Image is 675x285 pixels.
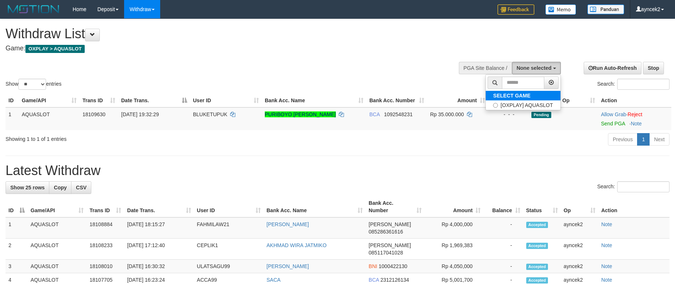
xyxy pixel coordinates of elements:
[121,111,159,117] span: [DATE] 19:32:29
[430,111,464,117] span: Rp 35.000.000
[545,4,576,15] img: Button%20Memo.svg
[369,229,403,235] span: Copy 085286361616 to clipboard
[124,217,194,239] td: [DATE] 18:15:27
[6,4,61,15] img: MOTION_logo.png
[598,107,671,130] td: ·
[369,111,380,117] span: BCA
[384,111,413,117] span: Copy 1092548231 to clipboard
[28,239,87,260] td: AQUASLOT
[6,79,61,90] label: Show entries
[369,250,403,256] span: Copy 085117041028 to clipboard
[6,217,28,239] td: 1
[6,163,669,178] h1: Latest Withdraw
[486,100,560,110] label: [OXPLAY] AQUASLOT
[6,132,276,143] div: Showing 1 to 1 of 1 entries
[19,107,80,130] td: AQUASLOT
[366,94,427,107] th: Bank Acc. Number: activate to sort column ascending
[561,217,598,239] td: ayncek2
[493,93,530,99] b: SELECT GAME
[6,26,443,41] h1: Withdraw List
[87,239,124,260] td: 18108233
[484,217,523,239] td: -
[54,185,67,190] span: Copy
[28,196,87,217] th: Game/API: activate to sort column ascending
[369,277,379,283] span: BCA
[124,260,194,273] td: [DATE] 16:30:32
[425,217,484,239] td: Rp 4,000,000
[267,277,281,283] a: SACA
[631,121,642,127] a: Note
[484,196,523,217] th: Balance: activate to sort column ascending
[264,196,366,217] th: Bank Acc. Name: activate to sort column ascending
[10,185,45,190] span: Show 25 rows
[194,260,264,273] td: ULATSAGU99
[118,94,190,107] th: Date Trans.: activate to sort column descending
[561,239,598,260] td: ayncek2
[28,260,87,273] td: AQUASLOT
[366,196,425,217] th: Bank Acc. Number: activate to sort column ascending
[601,111,626,117] a: Allow Grab
[6,94,19,107] th: ID
[267,263,309,269] a: [PERSON_NAME]
[6,196,28,217] th: ID: activate to sort column descending
[6,45,443,52] h4: Game:
[561,196,598,217] th: Op: activate to sort column ascending
[459,62,512,74] div: PGA Site Balance /
[379,263,407,269] span: Copy 1000422130 to clipboard
[194,217,264,239] td: FAHMILAW21
[267,242,327,248] a: AKHMAD WIRA JATMIKO
[25,45,85,53] span: OXPLAY > AQUASLOT
[598,196,669,217] th: Action
[484,239,523,260] td: -
[124,196,194,217] th: Date Trans.: activate to sort column ascending
[491,111,525,118] div: - - -
[617,181,669,192] input: Search:
[190,94,262,107] th: User ID: activate to sort column ascending
[194,239,264,260] td: CEPLIK1
[649,133,669,146] a: Next
[87,217,124,239] td: 18108884
[627,111,642,117] a: Reject
[601,277,612,283] a: Note
[18,79,46,90] select: Showentries
[526,277,548,284] span: Accepted
[80,94,118,107] th: Trans ID: activate to sort column ascending
[380,277,409,283] span: Copy 2312126134 to clipboard
[194,196,264,217] th: User ID: activate to sort column ascending
[486,91,560,100] a: SELECT GAME
[262,94,366,107] th: Bank Acc. Name: activate to sort column ascending
[76,185,87,190] span: CSV
[561,260,598,273] td: ayncek2
[559,94,598,107] th: Op: activate to sort column ascending
[531,112,551,118] span: Pending
[6,239,28,260] td: 2
[82,111,105,117] span: 18109630
[19,94,80,107] th: Game/API: activate to sort column ascending
[601,242,612,248] a: Note
[601,121,625,127] a: Send PGA
[526,264,548,270] span: Accepted
[601,221,612,227] a: Note
[427,94,488,107] th: Amount: activate to sort column ascending
[6,107,19,130] td: 1
[369,263,377,269] span: BNI
[71,181,91,194] a: CSV
[87,196,124,217] th: Trans ID: activate to sort column ascending
[425,196,484,217] th: Amount: activate to sort column ascending
[608,133,637,146] a: Previous
[498,4,534,15] img: Feedback.jpg
[49,181,71,194] a: Copy
[484,260,523,273] td: -
[425,239,484,260] td: Rp 1,969,383
[6,181,49,194] a: Show 25 rows
[425,260,484,273] td: Rp 4,050,000
[512,62,561,74] button: None selected
[124,239,194,260] td: [DATE] 17:12:40
[587,4,624,14] img: panduan.png
[637,133,650,146] a: 1
[493,103,498,108] input: [OXPLAY] AQUASLOT
[584,62,641,74] a: Run Auto-Refresh
[597,181,669,192] label: Search:
[265,111,336,117] a: PURIBOYO [PERSON_NAME]
[598,94,671,107] th: Action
